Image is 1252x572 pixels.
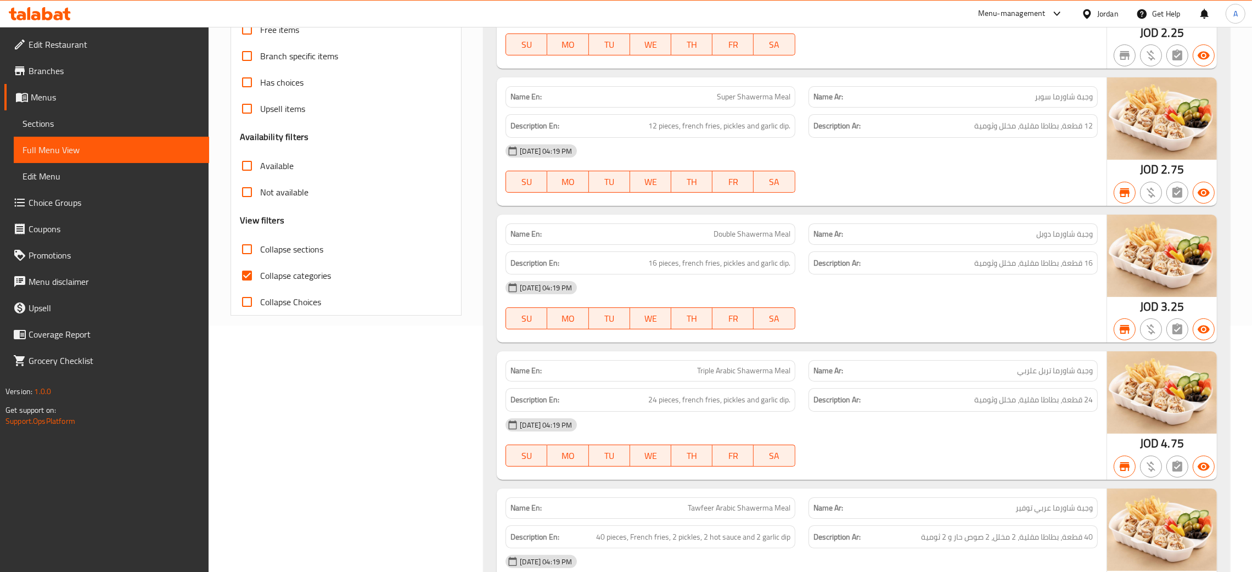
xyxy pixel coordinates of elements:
[240,131,308,143] h3: Availability filters
[14,137,209,163] a: Full Menu View
[1140,318,1162,340] button: Purchased item
[596,530,790,544] span: 40 pieces, French fries, 2 pickles, 2 hot sauce and 2 garlic dip
[813,119,861,133] strong: Description Ar:
[1036,228,1093,240] span: وجبة شاورما دوبل
[813,91,843,103] strong: Name Ar:
[4,216,209,242] a: Coupons
[589,307,630,329] button: TU
[1166,318,1188,340] button: Not has choices
[630,307,671,329] button: WE
[754,33,795,55] button: SA
[29,196,200,209] span: Choice Groups
[648,393,790,407] span: 24 pieces, french fries, pickles and garlic dip.
[23,170,200,183] span: Edit Menu
[676,174,708,190] span: TH
[547,33,588,55] button: MO
[1107,77,1217,160] img: meal637789068192095976.jpg
[635,448,667,464] span: WE
[1193,456,1215,478] button: Available
[978,7,1046,20] div: Menu-management
[29,328,200,341] span: Coverage Report
[515,557,576,567] span: [DATE] 04:19 PM
[1114,318,1136,340] button: Branch specific item
[4,58,209,84] a: Branches
[1035,91,1093,103] span: وجبة شاورما سوبر
[1114,44,1136,66] button: Not branch specific item
[31,91,200,104] span: Menus
[510,311,543,327] span: SU
[630,171,671,193] button: WE
[510,91,542,103] strong: Name En:
[712,445,754,467] button: FR
[14,110,209,137] a: Sections
[754,445,795,467] button: SA
[506,307,547,329] button: SU
[260,243,323,256] span: Collapse sections
[1015,502,1093,514] span: وجبة شاورما عربي توفير
[23,143,200,156] span: Full Menu View
[34,384,51,399] span: 1.0.0
[589,445,630,467] button: TU
[23,117,200,130] span: Sections
[671,33,712,55] button: TH
[510,530,559,544] strong: Description En:
[635,37,667,53] span: WE
[1140,44,1162,66] button: Purchased item
[260,76,304,89] span: Has choices
[4,242,209,268] a: Promotions
[712,171,754,193] button: FR
[1017,365,1093,377] span: وجبة شاورما تربل علربي
[1107,215,1217,297] img: meal637789068341144652.jpg
[974,393,1093,407] span: 24 قطعة، بطاطا مقلية، مخلل وثومية
[974,256,1093,270] span: 16 قطعة، بطاطا مقلية، مخلل وثومية
[29,354,200,367] span: Grocery Checklist
[754,307,795,329] button: SA
[1193,182,1215,204] button: Available
[717,174,749,190] span: FR
[1161,22,1184,43] span: 2.25
[240,214,284,227] h3: View filters
[714,228,790,240] span: Double Shawerma Meal
[510,393,559,407] strong: Description En:
[1166,182,1188,204] button: Not has choices
[1161,159,1184,180] span: 2.75
[4,321,209,347] a: Coverage Report
[758,448,790,464] span: SA
[510,174,543,190] span: SU
[593,37,626,53] span: TU
[1140,296,1159,317] span: JOD
[1166,456,1188,478] button: Not has choices
[813,502,843,514] strong: Name Ar:
[510,119,559,133] strong: Description En:
[1233,8,1238,20] span: A
[1140,182,1162,204] button: Purchased item
[552,37,584,53] span: MO
[1166,44,1188,66] button: Not has choices
[29,64,200,77] span: Branches
[506,33,547,55] button: SU
[4,189,209,216] a: Choice Groups
[589,171,630,193] button: TU
[4,31,209,58] a: Edit Restaurant
[593,174,626,190] span: TU
[712,33,754,55] button: FR
[510,448,543,464] span: SU
[515,420,576,430] span: [DATE] 04:19 PM
[29,222,200,235] span: Coupons
[515,283,576,293] span: [DATE] 04:19 PM
[506,445,547,467] button: SU
[552,174,584,190] span: MO
[4,347,209,374] a: Grocery Checklist
[260,49,338,63] span: Branch specific items
[1140,433,1159,454] span: JOD
[813,228,843,240] strong: Name Ar:
[1140,456,1162,478] button: Purchased item
[717,37,749,53] span: FR
[506,171,547,193] button: SU
[5,403,56,417] span: Get support on:
[635,174,667,190] span: WE
[515,146,576,156] span: [DATE] 04:19 PM
[260,23,299,36] span: Free items
[260,159,294,172] span: Available
[671,307,712,329] button: TH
